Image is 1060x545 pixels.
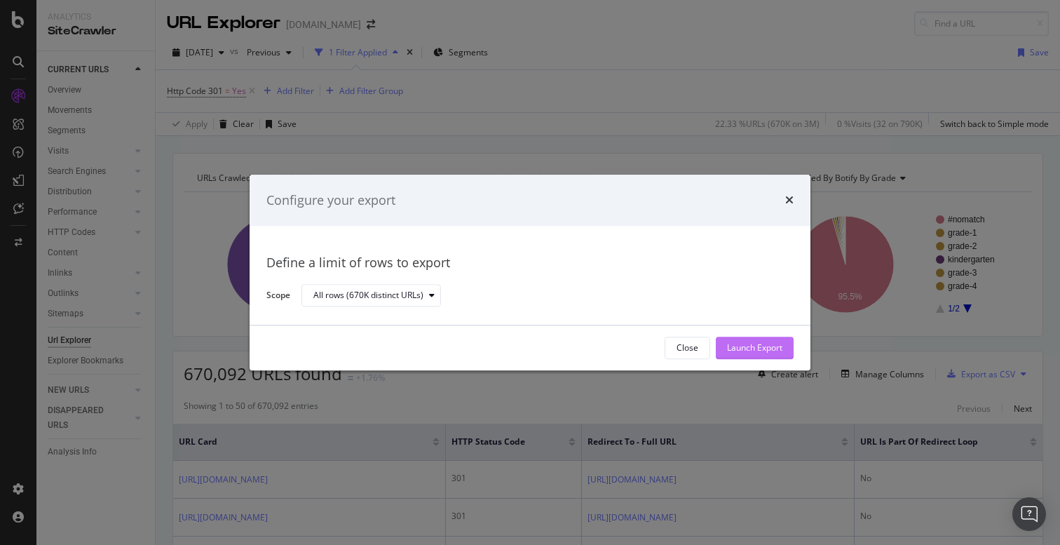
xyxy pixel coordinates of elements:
button: All rows (670K distinct URLs) [301,285,441,307]
button: Launch Export [716,337,794,359]
div: All rows (670K distinct URLs) [313,292,423,300]
div: Launch Export [727,342,782,354]
div: Define a limit of rows to export [266,255,794,273]
div: modal [250,175,810,370]
button: Close [665,337,710,359]
div: Open Intercom Messenger [1012,497,1046,531]
label: Scope [266,289,290,304]
div: times [785,191,794,210]
div: Close [677,342,698,354]
div: Configure your export [266,191,395,210]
